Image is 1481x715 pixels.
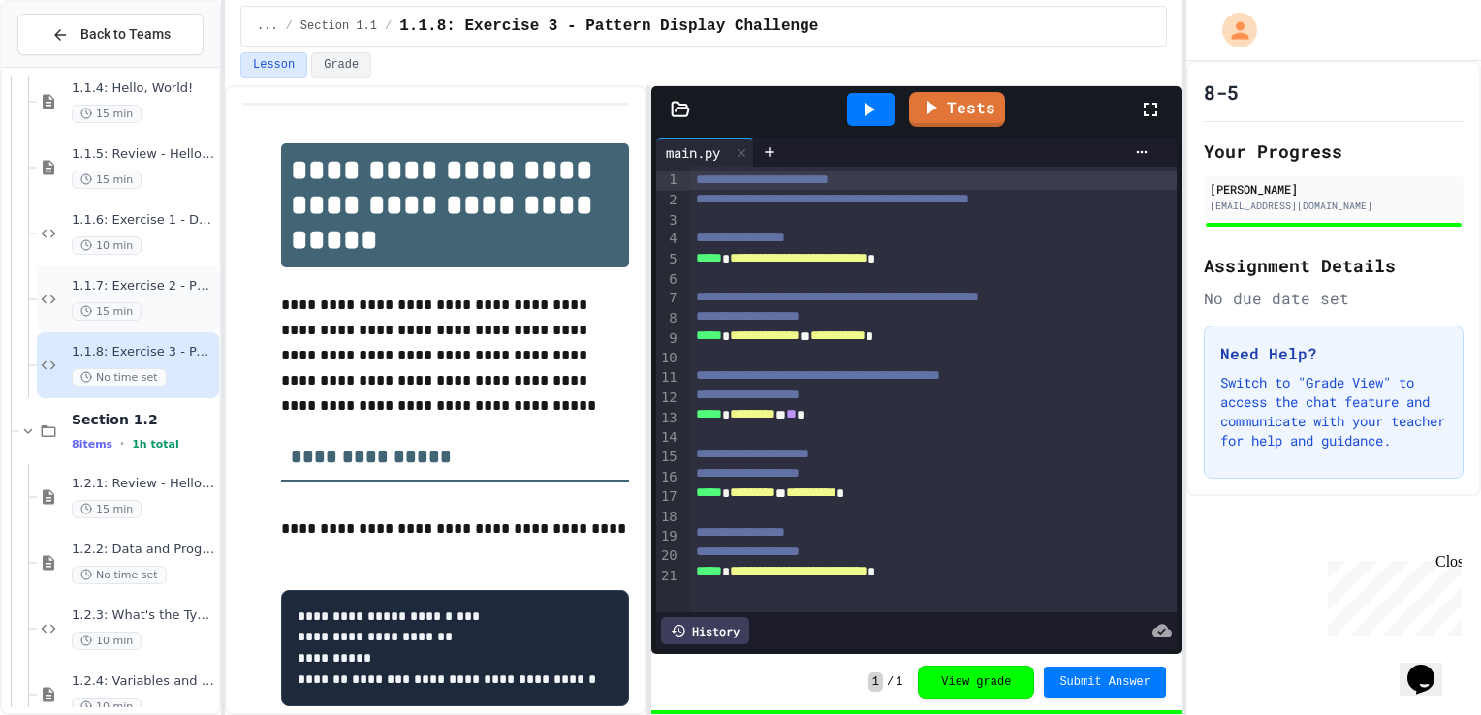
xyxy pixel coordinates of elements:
div: 21 [656,567,680,587]
h1: 8-5 [1204,78,1239,106]
div: No due date set [1204,287,1464,310]
div: 16 [656,468,680,488]
span: Section 1.2 [72,411,215,428]
span: 10 min [72,632,142,650]
div: My Account [1202,8,1262,52]
div: 10 [656,349,680,368]
div: 17 [656,487,680,508]
span: 1.2.4: Variables and Data Types [72,673,215,690]
div: 2 [656,191,680,211]
button: Lesson [240,52,307,78]
span: No time set [72,566,167,584]
div: History [661,617,749,644]
span: 1.1.8: Exercise 3 - Pattern Display Challenge [72,344,215,360]
div: 8 [656,309,680,329]
h2: Assignment Details [1204,252,1464,279]
span: / [887,674,894,690]
div: 5 [656,250,680,270]
span: • [120,436,124,451]
div: [EMAIL_ADDRESS][DOMAIN_NAME] [1210,199,1458,213]
div: 18 [656,508,680,527]
span: 8 items [72,438,112,451]
span: Back to Teams [80,24,171,45]
span: 15 min [72,302,142,321]
iframe: chat widget [1400,637,1462,696]
div: 20 [656,546,680,567]
span: 10 min [72,236,142,255]
span: 15 min [72,500,142,518]
div: 19 [656,527,680,547]
span: / [286,18,293,34]
button: Grade [311,52,371,78]
div: 11 [656,368,680,389]
span: ... [257,18,278,34]
h2: Your Progress [1204,138,1464,165]
span: 1h total [132,438,179,451]
div: 9 [656,329,680,350]
span: 1.1.4: Hello, World! [72,80,215,97]
span: 1.2.2: Data and Programming [72,542,215,558]
div: 12 [656,389,680,409]
div: 7 [656,289,680,309]
span: 1.1.8: Exercise 3 - Pattern Display Challenge [399,15,818,38]
span: 1.1.7: Exercise 2 - PEMDAS [72,278,215,295]
span: No time set [72,368,167,387]
a: Tests [909,92,1005,127]
div: 3 [656,211,680,231]
p: Switch to "Grade View" to access the chat feature and communicate with your teacher for help and ... [1220,373,1447,451]
span: 1 [868,672,883,692]
span: Submit Answer [1059,674,1150,690]
div: [PERSON_NAME] [1210,180,1458,198]
button: View grade [918,666,1034,699]
div: 14 [656,428,680,448]
span: 1 [896,674,902,690]
span: 1.2.1: Review - Hello, World! [72,476,215,492]
div: 15 [656,448,680,468]
span: Section 1.1 [300,18,377,34]
div: 4 [656,230,680,250]
iframe: chat widget [1320,553,1462,636]
div: main.py [656,138,754,167]
div: 6 [656,270,680,290]
div: main.py [656,142,730,163]
span: 1.2.3: What's the Type? [72,607,215,624]
div: 13 [656,409,680,429]
span: 1.1.6: Exercise 1 - Data Types [72,212,215,229]
span: / [385,18,392,34]
button: Back to Teams [17,14,204,55]
h3: Need Help? [1220,342,1447,365]
button: Submit Answer [1044,667,1166,698]
span: 15 min [72,171,142,189]
span: 1.1.5: Review - Hello, World! [72,146,215,163]
div: Chat with us now!Close [8,8,134,123]
span: 15 min [72,105,142,123]
div: 1 [656,171,680,191]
